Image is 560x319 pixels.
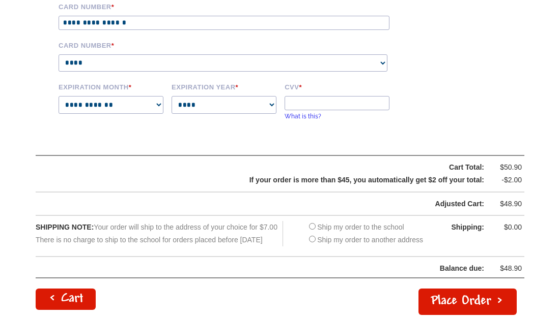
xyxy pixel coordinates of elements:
div: Your order will ship to the address of your choice for $7.00 There is no charge to ship to the sc... [36,221,283,246]
div: Shipping: [433,221,484,234]
button: Place Order > [418,289,517,315]
div: Adjusted Cart: [62,198,484,210]
a: < Cart [36,289,96,310]
div: If your order is more than $45, you automatically get $2 off your total: [62,174,484,186]
span: SHIPPING NOTE: [36,223,94,231]
div: $0.00 [491,221,522,234]
label: Card Number [59,2,405,11]
div: Cart Total: [62,161,484,174]
div: Balance due: [36,262,484,275]
div: Ship my order to the school Ship my order to another address [306,221,423,246]
label: Card Number [59,40,405,49]
label: Expiration Year [172,82,277,91]
div: $48.90 [491,262,522,275]
label: CVV [285,82,390,91]
div: $48.90 [491,198,522,210]
div: -$2.00 [491,174,522,186]
div: $50.90 [491,161,522,174]
a: What is this? [285,113,321,120]
label: Expiration Month [59,82,164,91]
